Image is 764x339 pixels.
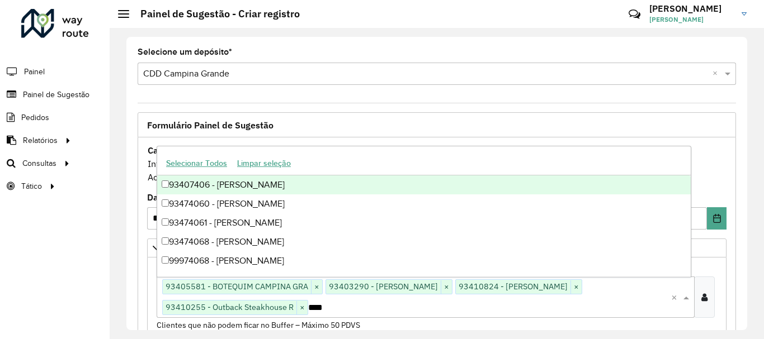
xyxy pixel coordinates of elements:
[296,301,308,314] span: ×
[157,251,691,270] div: 99974068 - [PERSON_NAME]
[23,135,58,146] span: Relatórios
[622,2,647,26] a: Contato Rápido
[147,238,727,257] a: Priorizar Cliente - Não podem ficar no buffer
[147,121,273,130] span: Formulário Painel de Sugestão
[649,15,733,25] span: [PERSON_NAME]
[23,89,89,101] span: Painel de Sugestão
[129,8,300,20] h2: Painel de Sugestão - Criar registro
[163,300,296,314] span: 93410255 - Outback Steakhouse R
[570,280,582,294] span: ×
[157,175,691,194] div: 93407406 - [PERSON_NAME]
[456,280,570,293] span: 93410824 - [PERSON_NAME]
[707,207,727,230] button: Choose Date
[671,290,681,304] span: Clear all
[326,280,441,293] span: 93403290 - [PERSON_NAME]
[21,112,49,123] span: Pedidos
[157,213,691,232] div: 93474061 - [PERSON_NAME]
[147,143,727,184] div: Informe a data de inicio, fim e preencha corretamente os campos abaixo. Ao final, você irá pré-vi...
[163,280,311,293] span: 93405581 - BOTEQUIM CAMPINA GRA
[161,155,232,172] button: Selecionar Todos
[157,320,360,330] small: Clientes que não podem ficar no Buffer – Máximo 50 PDVS
[649,3,733,14] h3: [PERSON_NAME]
[22,157,56,169] span: Consultas
[21,180,42,192] span: Tático
[147,190,249,204] label: Data de Vigência Inicial
[148,145,332,156] strong: Cadastro Painel de sugestão de roteirização:
[441,280,452,294] span: ×
[232,155,296,172] button: Limpar seleção
[157,146,691,277] ng-dropdown-panel: Options list
[157,232,691,251] div: 93474068 - [PERSON_NAME]
[138,45,232,59] label: Selecione um depósito
[157,194,691,213] div: 93474060 - [PERSON_NAME]
[713,67,722,80] span: Clear all
[311,280,322,294] span: ×
[24,66,45,78] span: Painel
